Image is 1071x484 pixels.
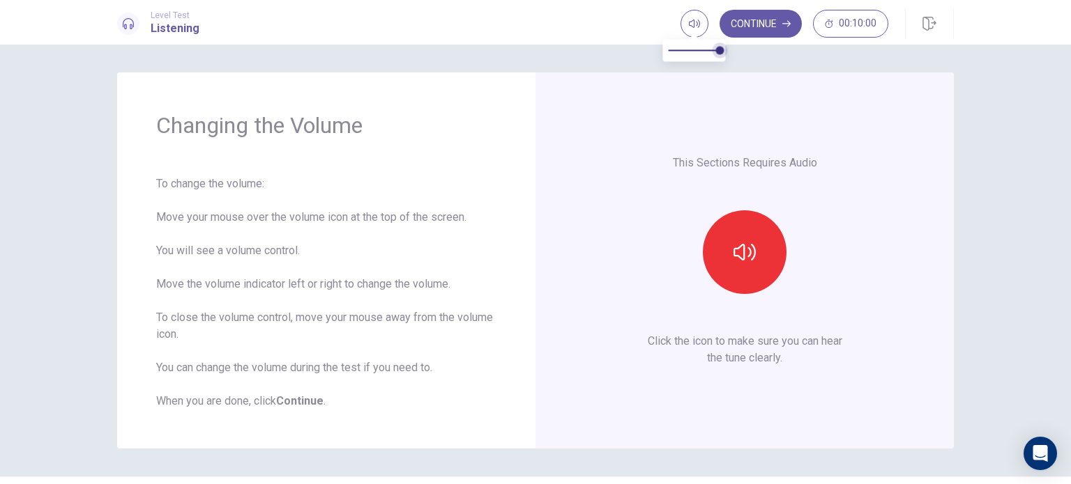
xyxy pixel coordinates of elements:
button: Continue [720,10,802,38]
p: This Sections Requires Audio [673,155,817,171]
h1: Listening [151,20,199,37]
div: To change the volume: Move your mouse over the volume icon at the top of the screen. You will see... [156,175,496,409]
span: Level Test [151,10,199,20]
h1: Changing the Volume [156,111,496,139]
b: Continue [276,394,324,407]
button: 00:10:00 [813,10,888,38]
div: Open Intercom Messenger [1024,437,1057,470]
span: 00:10:00 [839,18,876,29]
p: Click the icon to make sure you can hear the tune clearly. [648,333,842,366]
